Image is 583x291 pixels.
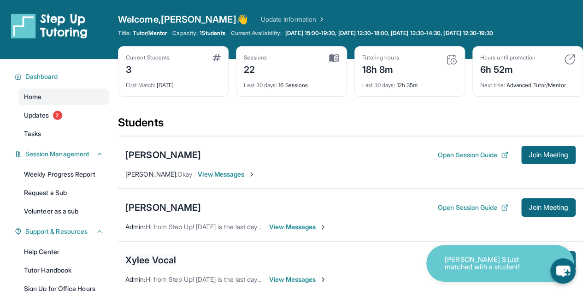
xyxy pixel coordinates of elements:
span: 1 Students [200,30,225,37]
div: 6h 52m [480,61,536,76]
span: [DATE] 15:00-19:30, [DATE] 12:30-18:00, [DATE] 12:30-14:30, [DATE] 12:30-19:30 [285,30,493,37]
span: Title: [118,30,131,37]
a: Volunteer as a sub [18,203,109,220]
span: Admin : [125,275,145,283]
span: Dashboard [25,72,58,81]
button: Open Session Guide [438,203,508,212]
p: [PERSON_NAME] S just matched with a student! [445,256,537,271]
a: Tutor Handbook [18,262,109,279]
span: Capacity: [172,30,198,37]
span: [PERSON_NAME] : [125,170,177,178]
a: Updates2 [18,107,109,124]
div: 12h 35m [362,76,457,89]
span: Tasks [24,129,41,138]
span: Okay [177,170,192,178]
div: Current Students [126,54,170,61]
span: Support & Resources [25,227,88,236]
div: [PERSON_NAME] [125,201,201,214]
span: Updates [24,111,49,120]
div: Tutoring hours [362,54,399,61]
img: logo [11,13,88,39]
span: Last 30 days : [244,82,277,89]
span: Last 30 days : [362,82,395,89]
span: Join Meeting [529,152,568,158]
button: Dashboard [22,72,103,81]
span: 2 [53,111,62,120]
a: Update Information [261,15,325,24]
img: card [564,54,575,65]
span: Welcome, [PERSON_NAME] 👋 [118,13,248,26]
span: View Messages [269,222,327,232]
img: Chevron Right [316,15,325,24]
span: Join Meeting [529,205,568,210]
button: Support & Resources [22,227,103,236]
span: First Match : [126,82,155,89]
img: Chevron-Right [319,223,327,231]
div: Students [118,115,583,136]
a: Help Center [18,243,109,260]
a: [DATE] 15:00-19:30, [DATE] 12:30-18:00, [DATE] 12:30-14:30, [DATE] 12:30-19:30 [283,30,495,37]
div: 16 Sessions [244,76,339,89]
span: Tutor/Mentor [133,30,167,37]
span: Admin : [125,223,145,231]
div: [PERSON_NAME] [125,148,201,161]
div: [DATE] [126,76,221,89]
button: Open Session Guide [438,150,508,160]
button: chat-button [550,258,576,284]
button: Session Management [22,149,103,159]
a: Weekly Progress Report [18,166,109,183]
span: View Messages [198,170,255,179]
img: card [329,54,339,62]
div: Sessions [244,54,267,61]
a: Home [18,89,109,105]
a: Request a Sub [18,184,109,201]
img: Chevron-Right [248,171,255,178]
span: Next title : [480,82,505,89]
span: View Messages [269,275,327,284]
div: Advanced Tutor/Mentor [480,76,575,89]
div: Xylee Vocal [125,254,176,267]
button: Join Meeting [521,198,576,217]
img: card [446,54,457,65]
a: Tasks [18,125,109,142]
div: 22 [244,61,267,76]
div: 3 [126,61,170,76]
span: Home [24,92,41,101]
button: Join Meeting [521,146,576,164]
img: card [212,54,221,61]
div: Hours until promotion [480,54,536,61]
img: Chevron-Right [319,276,327,283]
div: 18h 8m [362,61,399,76]
span: Session Management [25,149,89,159]
span: Current Availability: [231,30,282,37]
